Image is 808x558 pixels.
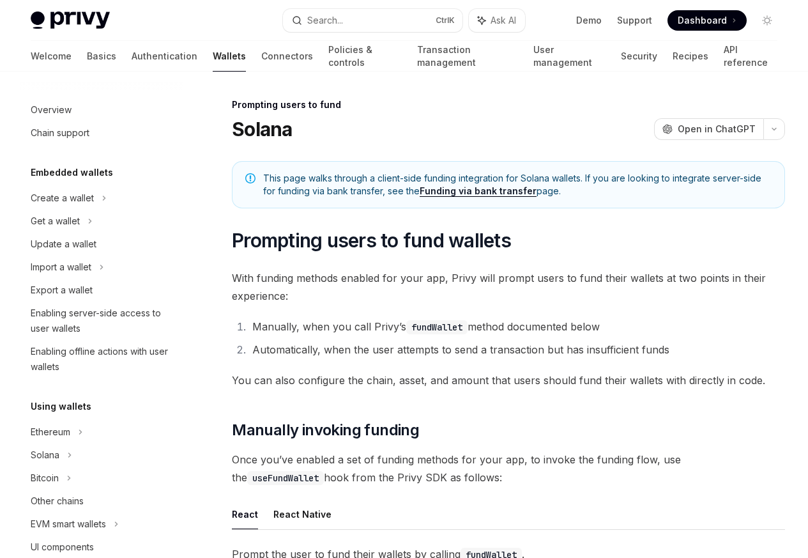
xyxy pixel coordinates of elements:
span: Once you’ve enabled a set of funding methods for your app, to invoke the funding flow, use the ho... [232,451,785,486]
h1: Solana [232,118,293,141]
button: Toggle dark mode [757,10,777,31]
div: Prompting users to fund [232,98,785,111]
span: Dashboard [678,14,727,27]
span: This page walks through a client-side funding integration for Solana wallets. If you are looking ... [263,172,772,198]
a: Enabling server-side access to user wallets [20,302,184,340]
a: Security [621,41,657,72]
a: Demo [576,14,602,27]
a: Basics [87,41,116,72]
span: Prompting users to fund wallets [232,229,511,252]
li: Automatically, when the user attempts to send a transaction but has insufficient funds [248,341,785,359]
span: Ask AI [491,14,516,27]
a: Support [617,14,652,27]
a: Update a wallet [20,233,184,256]
a: Overview [20,98,184,121]
a: Authentication [132,41,197,72]
a: Wallets [213,41,246,72]
code: useFundWallet [247,471,324,485]
div: Ethereum [31,424,70,440]
li: Manually, when you call Privy’s method documented below [248,318,785,336]
a: User management [533,41,606,72]
div: Enabling server-side access to user wallets [31,306,176,336]
div: Export a wallet [31,283,93,298]
a: Other chains [20,490,184,513]
a: Welcome [31,41,72,72]
div: UI components [31,539,94,555]
img: light logo [31,12,110,29]
a: Dashboard [667,10,747,31]
span: Open in ChatGPT [678,123,756,136]
a: API reference [724,41,777,72]
span: Ctrl K [436,15,455,26]
button: Ask AI [469,9,525,32]
button: Search...CtrlK [283,9,462,32]
div: Create a wallet [31,190,94,206]
h5: Embedded wallets [31,165,113,180]
a: Connectors [261,41,313,72]
a: Export a wallet [20,279,184,302]
a: Funding via bank transfer [420,185,537,197]
a: Enabling offline actions with user wallets [20,340,184,378]
div: Overview [31,102,72,118]
svg: Note [245,173,255,183]
div: Chain support [31,125,89,141]
div: Search... [307,13,343,28]
div: EVM smart wallets [31,516,106,532]
button: React Native [273,499,332,529]
div: Get a wallet [31,213,80,229]
button: React [232,499,258,529]
div: Import a wallet [31,260,91,275]
button: Open in ChatGPT [654,118,763,140]
div: Solana [31,447,59,463]
a: Transaction management [417,41,519,72]
a: Recipes [673,41,708,72]
div: Enabling offline actions with user wallets [31,344,176,375]
span: Manually invoking funding [232,420,419,440]
div: Bitcoin [31,470,59,486]
h5: Using wallets [31,399,91,414]
a: Policies & controls [328,41,402,72]
div: Other chains [31,493,84,509]
span: You can also configure the chain, asset, and amount that users should fund their wallets with dir... [232,371,785,389]
a: Chain support [20,121,184,144]
div: Update a wallet [31,236,96,252]
span: With funding methods enabled for your app, Privy will prompt users to fund their wallets at two p... [232,269,785,305]
code: fundWallet [406,320,468,334]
